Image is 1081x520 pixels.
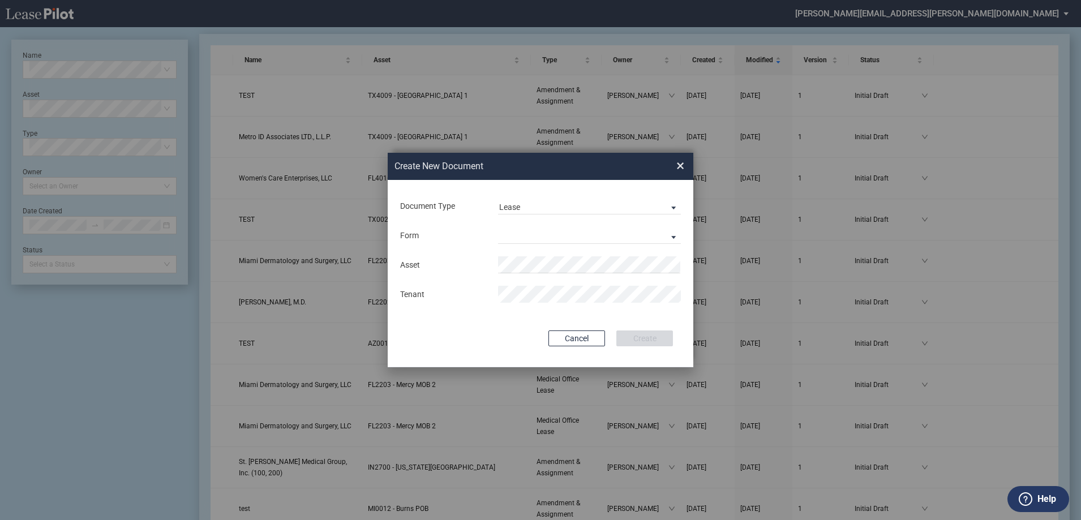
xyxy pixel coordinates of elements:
[393,289,491,300] div: Tenant
[548,330,605,346] button: Cancel
[394,160,636,173] h2: Create New Document
[498,197,681,214] md-select: Document Type: Lease
[393,201,491,212] div: Document Type
[388,153,693,368] md-dialog: Create New ...
[498,227,681,244] md-select: Lease Form
[616,330,673,346] button: Create
[393,230,491,242] div: Form
[676,157,684,175] span: ×
[499,203,520,212] div: Lease
[393,260,491,271] div: Asset
[1037,492,1056,506] label: Help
